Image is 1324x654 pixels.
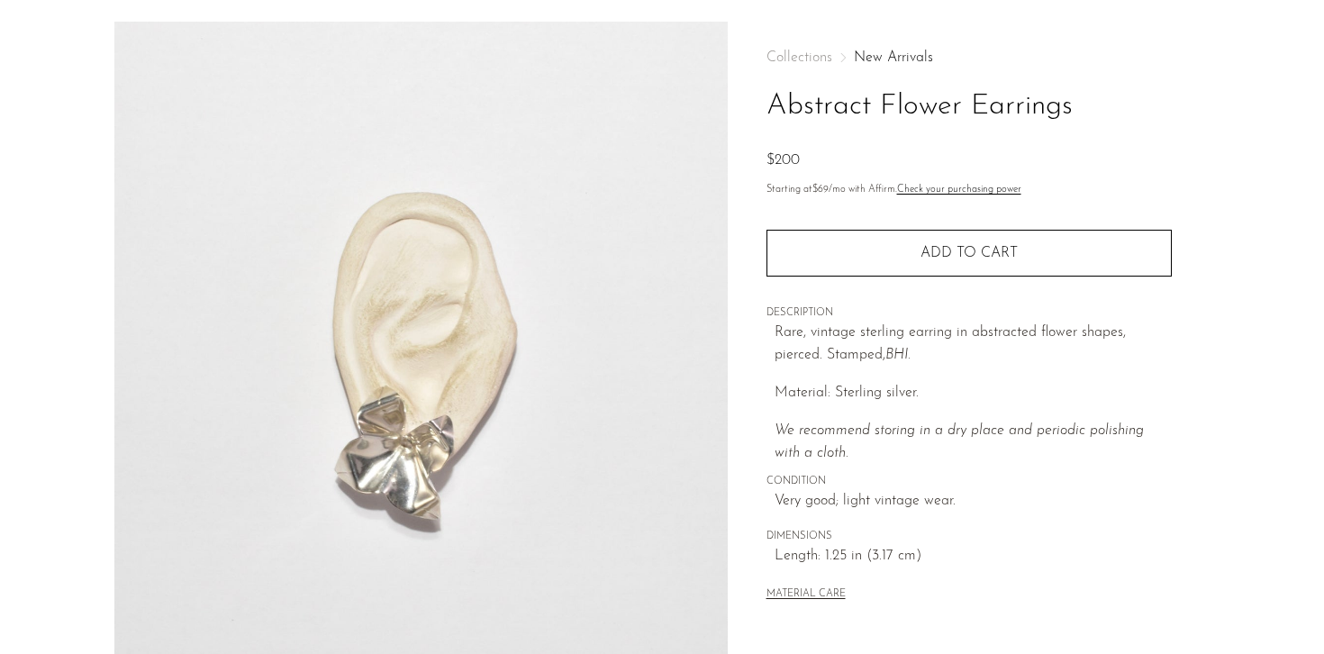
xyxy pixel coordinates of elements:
button: MATERIAL CARE [766,588,846,602]
span: $69 [812,185,829,195]
span: DIMENSIONS [766,529,1172,545]
p: Rare, vintage sterling earring in abstracted flower shapes, pierced. Stamped, [775,322,1172,368]
p: Material: Sterling silver. [775,382,1172,405]
span: Collections [766,50,832,65]
a: New Arrivals [854,50,933,65]
a: Check your purchasing power - Learn more about Affirm Financing (opens in modal) [897,185,1021,195]
span: DESCRIPTION [766,305,1172,322]
nav: Breadcrumbs [766,50,1172,65]
button: Add to cart [766,230,1172,277]
span: Length: 1.25 in (3.17 cm) [775,545,1172,568]
i: We recommend storing in a dry place and periodic polishing with a cloth. [775,423,1144,461]
span: Add to cart [920,246,1018,260]
em: BHI. [885,348,911,362]
span: $200 [766,153,800,168]
span: CONDITION [766,474,1172,490]
p: Starting at /mo with Affirm. [766,182,1172,198]
span: Very good; light vintage wear. [775,490,1172,513]
h1: Abstract Flower Earrings [766,84,1172,130]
